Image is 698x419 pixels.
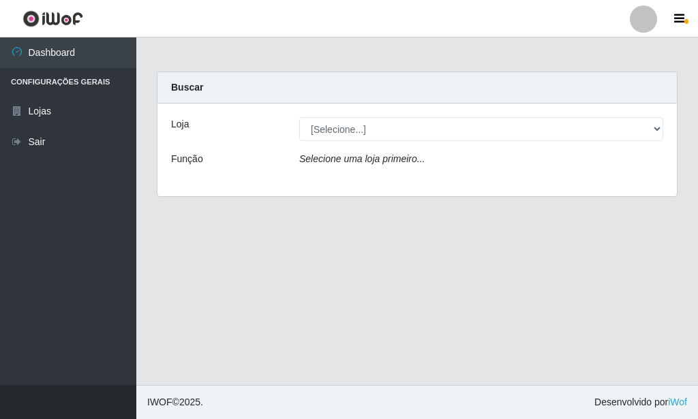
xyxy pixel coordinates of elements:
span: IWOF [147,397,172,407]
strong: Buscar [171,82,203,93]
i: Selecione uma loja primeiro... [299,153,425,164]
label: Loja [171,117,189,131]
img: CoreUI Logo [22,10,83,27]
label: Função [171,152,203,166]
a: iWof [668,397,687,407]
span: © 2025 . [147,395,203,409]
span: Desenvolvido por [594,395,687,409]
